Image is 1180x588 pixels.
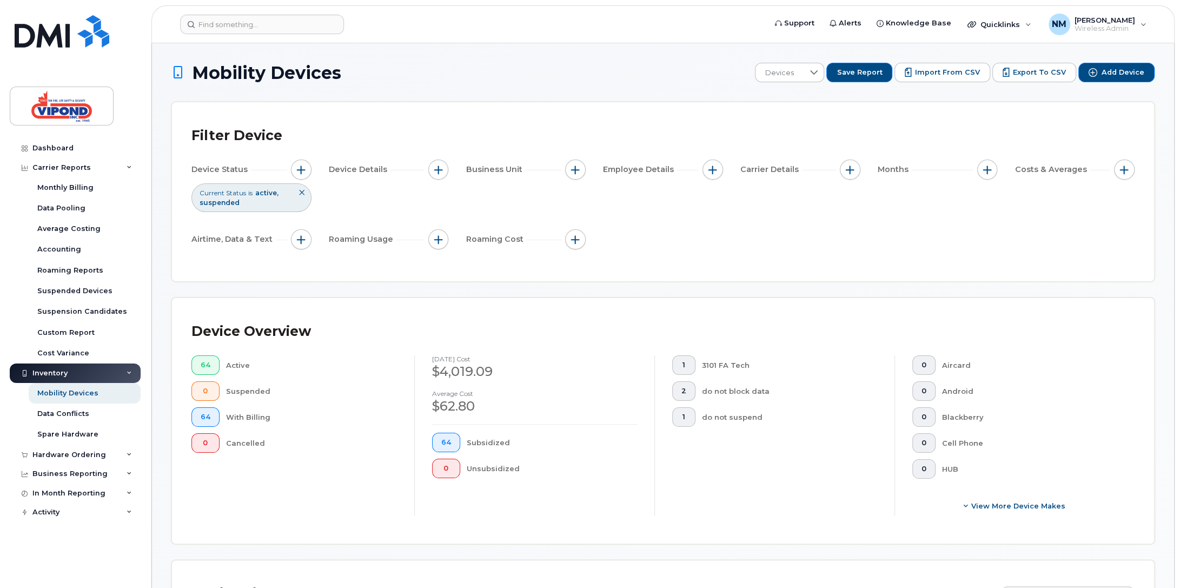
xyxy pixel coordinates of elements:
[894,63,990,82] button: Import from CSV
[922,361,926,369] span: 0
[992,63,1076,82] button: Export to CSV
[466,164,525,175] span: Business Unit
[681,361,686,369] span: 1
[922,439,926,447] span: 0
[200,188,246,197] span: Current Status
[912,381,936,401] button: 0
[672,381,695,401] button: 2
[942,459,1118,479] div: HUB
[702,381,878,401] div: do not block data
[922,413,926,421] span: 0
[922,387,926,395] span: 0
[466,234,526,245] span: Roaming Cost
[191,433,220,453] button: 0
[226,433,397,453] div: Cancelled
[191,381,220,401] button: 0
[191,122,282,150] div: Filter Device
[201,387,210,395] span: 0
[432,397,637,415] div: $62.80
[1102,68,1144,77] span: Add Device
[837,68,882,77] span: Save Report
[702,355,878,375] div: 3101 FA Tech
[826,63,892,82] button: Save Report
[201,439,210,447] span: 0
[191,164,251,175] span: Device Status
[441,438,451,447] span: 64
[922,465,926,473] span: 0
[912,355,936,375] button: 0
[912,496,1117,516] button: View More Device Makes
[971,501,1065,511] span: View More Device Makes
[702,407,878,427] div: do not suspend
[467,433,638,452] div: Subsidized
[248,188,253,197] span: is
[432,459,460,478] button: 0
[1078,63,1155,82] button: Add Device
[1015,164,1090,175] span: Costs & Averages
[912,407,936,427] button: 0
[432,433,460,452] button: 64
[226,381,397,401] div: Suspended
[672,355,695,375] button: 1
[200,199,240,207] span: suspended
[942,381,1118,401] div: Android
[226,355,397,375] div: Active
[672,407,695,427] button: 1
[432,390,637,397] h4: Average cost
[912,433,936,453] button: 0
[441,464,451,473] span: 0
[191,318,311,346] div: Device Overview
[201,361,210,369] span: 64
[878,164,912,175] span: Months
[755,63,804,83] span: Devices
[432,355,637,362] h4: [DATE] cost
[191,407,220,427] button: 64
[942,407,1118,427] div: Blackberry
[681,413,686,421] span: 1
[329,164,390,175] span: Device Details
[603,164,677,175] span: Employee Details
[915,68,980,77] span: Import from CSV
[191,355,220,375] button: 64
[942,355,1118,375] div: Aircard
[329,234,396,245] span: Roaming Usage
[681,387,686,395] span: 2
[432,362,637,381] div: $4,019.09
[467,459,638,478] div: Unsubsidized
[192,63,341,82] span: Mobility Devices
[201,413,210,421] span: 64
[191,234,276,245] span: Airtime, Data & Text
[226,407,397,427] div: With Billing
[942,433,1118,453] div: Cell Phone
[740,164,802,175] span: Carrier Details
[255,189,279,197] span: active
[1013,68,1066,77] span: Export to CSV
[912,459,936,479] button: 0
